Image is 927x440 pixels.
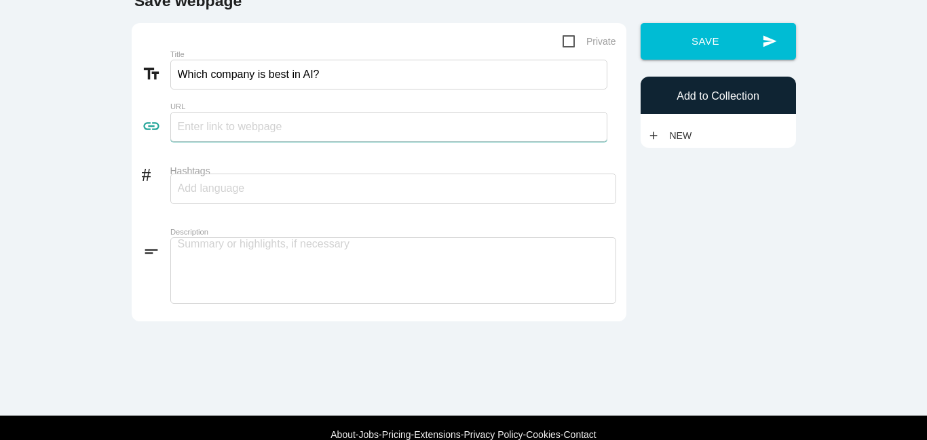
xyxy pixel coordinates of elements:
[382,429,411,440] a: Pricing
[641,23,796,60] button: sendSave
[330,429,356,440] a: About
[170,165,616,176] label: Hashtags
[142,64,170,83] i: text_fields
[359,429,379,440] a: Jobs
[178,174,259,203] input: Add language
[526,429,561,440] a: Cookies
[762,23,777,60] i: send
[7,429,920,440] div: - - - - - -
[414,429,460,440] a: Extensions
[170,102,527,111] label: URL
[647,90,789,102] h6: Add to Collection
[170,60,607,89] input: What does this link to?
[563,33,616,50] span: Private
[563,429,596,440] a: Contact
[142,162,170,181] i: #
[463,429,523,440] a: Privacy Policy
[647,123,699,148] a: addNew
[142,117,170,136] i: link
[170,228,527,237] label: Description
[170,112,607,142] input: Enter link to webpage
[170,50,527,59] label: Title
[142,242,170,261] i: short_text
[647,123,660,148] i: add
